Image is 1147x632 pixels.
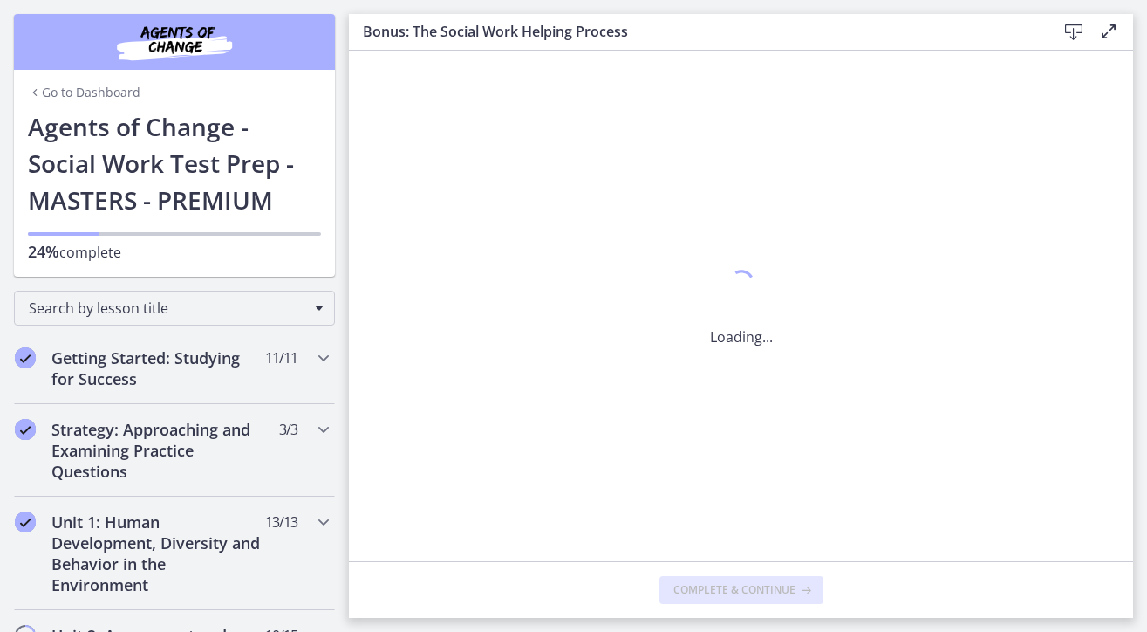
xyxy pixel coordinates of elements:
h1: Agents of Change - Social Work Test Prep - MASTERS - PREMIUM [28,108,321,218]
button: Complete & continue [659,576,823,604]
span: Complete & continue [673,583,795,597]
h2: Strategy: Approaching and Examining Practice Questions [51,419,264,482]
h2: Getting Started: Studying for Success [51,347,264,389]
img: Agents of Change [70,21,279,63]
div: 1 [710,265,773,306]
p: complete [28,241,321,263]
i: Completed [15,347,36,368]
span: 24% [28,241,59,262]
span: Search by lesson title [29,299,306,318]
h3: Bonus: The Social Work Helping Process [363,21,1028,42]
p: Loading... [710,326,773,347]
i: Completed [15,419,36,440]
a: Go to Dashboard [28,84,140,101]
h2: Unit 1: Human Development, Diversity and Behavior in the Environment [51,512,264,595]
div: Search by lesson title [14,291,335,326]
span: 13 / 13 [265,512,297,532]
span: 3 / 3 [279,419,297,440]
span: 11 / 11 [265,347,297,368]
i: Completed [15,512,36,532]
